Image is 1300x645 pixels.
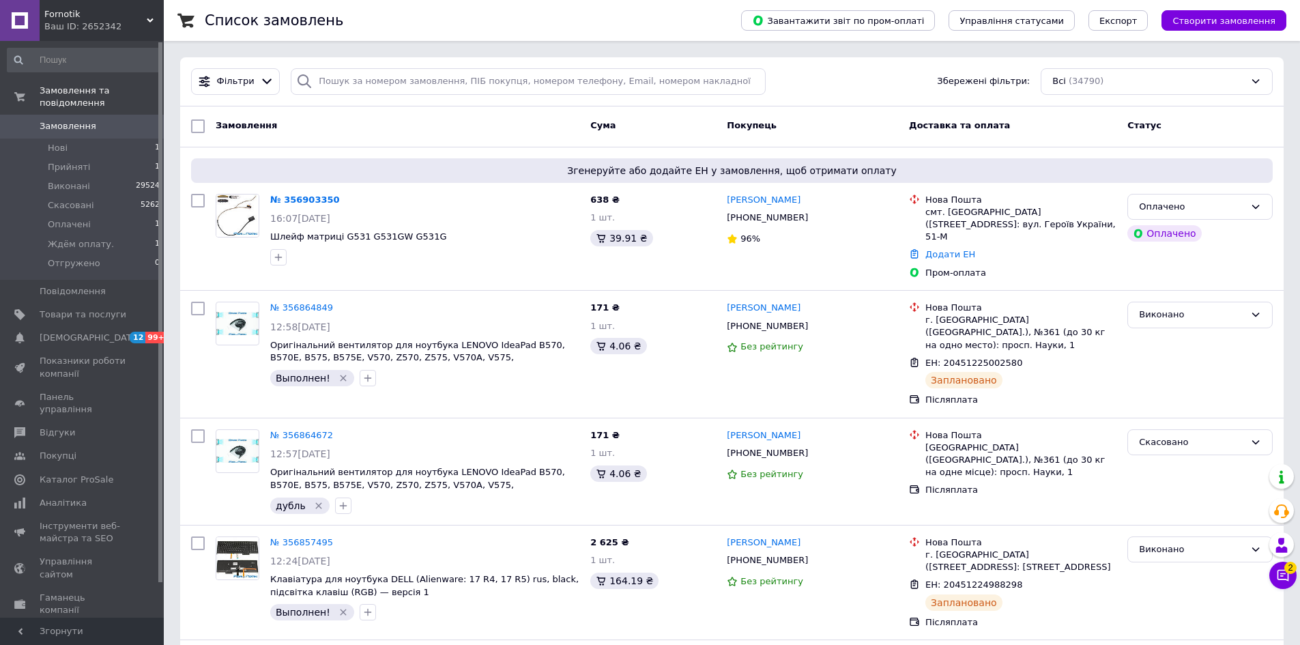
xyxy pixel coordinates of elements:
span: Управління сайтом [40,556,126,580]
div: 164.19 ₴ [590,573,659,589]
span: Збережені фільтри: [937,75,1030,88]
span: 96% [740,233,760,244]
a: [PERSON_NAME] [727,429,800,442]
div: Післяплата [925,484,1116,496]
span: Гаманець компанії [40,592,126,616]
span: Замовлення [216,120,277,130]
span: Замовлення та повідомлення [40,85,164,109]
div: смт. [GEOGRAPHIC_DATA] ([STREET_ADDRESS]: вул. Героїв України, 51-М [925,206,1116,244]
span: 0 [155,257,160,270]
div: Оплачено [1139,200,1245,214]
span: Fornotik [44,8,147,20]
div: 4.06 ₴ [590,465,646,482]
span: 12:24[DATE] [270,556,330,567]
span: Скасовані [48,199,94,212]
a: Фото товару [216,429,259,473]
div: Заплановано [925,372,1002,388]
div: Оплачено [1127,225,1201,242]
span: 638 ₴ [590,195,620,205]
span: 1 [155,238,160,250]
span: Експорт [1099,16,1138,26]
span: Без рейтингу [740,341,803,352]
div: Виконано [1139,308,1245,322]
svg: Видалити мітку [313,500,324,511]
span: Показники роботи компанії [40,355,126,379]
a: Оригінальний вентилятор для ноутбука LENOVO IdeaPad B570, B570E, B575, B575E, V570, Z570, Z575, V... [270,340,565,363]
span: Статус [1127,120,1161,130]
div: [GEOGRAPHIC_DATA] ([GEOGRAPHIC_DATA].), №361 (до 30 кг на одне місце): просп. Науки, 1 [925,442,1116,479]
span: Завантажити звіт по пром-оплаті [752,14,924,27]
span: Покупці [40,450,76,462]
span: Повідомлення [40,285,106,298]
span: Створити замовлення [1172,16,1275,26]
span: Фільтри [217,75,255,88]
span: [PHONE_NUMBER] [727,321,808,331]
a: № 356864672 [270,430,333,440]
span: (34790) [1069,76,1104,86]
a: № 356857495 [270,537,333,547]
a: Створити замовлення [1148,15,1286,25]
span: ЕН: 20451224988298 [925,579,1022,590]
button: Чат з покупцем2 [1269,562,1297,589]
button: Завантажити звіт по пром-оплаті [741,10,935,31]
span: дубль [276,500,306,511]
span: Доставка та оплата [909,120,1010,130]
img: Фото товару [216,439,259,463]
h1: Список замовлень [205,12,343,29]
div: Нова Пошта [925,302,1116,314]
span: [PHONE_NUMBER] [727,212,808,223]
span: Замовлення [40,120,96,132]
a: [PERSON_NAME] [727,194,800,207]
a: Фото товару [216,302,259,345]
span: Прийняті [48,161,90,173]
span: 1 шт. [590,555,615,565]
span: Без рейтингу [740,469,803,479]
span: Панель управління [40,391,126,416]
span: Без рейтингу [740,576,803,586]
div: Ваш ID: 2652342 [44,20,164,33]
span: 1 [155,142,160,154]
span: 2 625 ₴ [590,537,629,547]
span: Отгружено [48,257,100,270]
span: Клавіатура для ноутбука DELL (Alienware: 17 R4, 17 R5) rus, black, підсвітка клавіш (RGB) — версія 1 [270,574,579,597]
span: 1 [155,161,160,173]
img: Фото товару [216,537,259,579]
a: Шлейф матриці G531 G531GW G531G [270,231,446,242]
span: 12 [130,332,145,343]
span: 99+ [145,332,168,343]
div: г. [GEOGRAPHIC_DATA] ([STREET_ADDRESS]: [STREET_ADDRESS] [925,549,1116,573]
span: Інструменти веб-майстра та SEO [40,520,126,545]
img: Фото товару [216,312,259,336]
span: 16:07[DATE] [270,213,330,224]
span: 1 [155,218,160,231]
span: 171 ₴ [590,302,620,313]
span: Оплачені [48,218,91,231]
div: 39.91 ₴ [590,230,652,246]
span: Товари та послуги [40,309,126,321]
a: Оригінальний вентилятор для ноутбука LENOVO IdeaPad B570, B570E, B575, B575E, V570, Z570, Z575, V... [270,467,565,490]
div: Нова Пошта [925,429,1116,442]
div: Пром-оплата [925,267,1116,279]
span: Згенеруйте або додайте ЕН у замовлення, щоб отримати оплату [197,164,1267,177]
span: Відгуки [40,427,75,439]
span: [DEMOGRAPHIC_DATA] [40,332,141,344]
span: 1 шт. [590,212,615,223]
span: Выполнен! [276,373,330,384]
span: 5262 [141,199,160,212]
a: Фото товару [216,536,259,580]
div: Скасовано [1139,435,1245,450]
span: Виконані [48,180,90,192]
a: № 356903350 [270,195,340,205]
svg: Видалити мітку [338,607,349,618]
button: Експорт [1088,10,1149,31]
div: Післяплата [925,394,1116,406]
span: 2 [1284,562,1297,574]
span: Каталог ProSale [40,474,113,486]
span: Ждём оплату. [48,238,114,250]
a: [PERSON_NAME] [727,302,800,315]
input: Пошук [7,48,161,72]
span: Выполнен! [276,607,330,618]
